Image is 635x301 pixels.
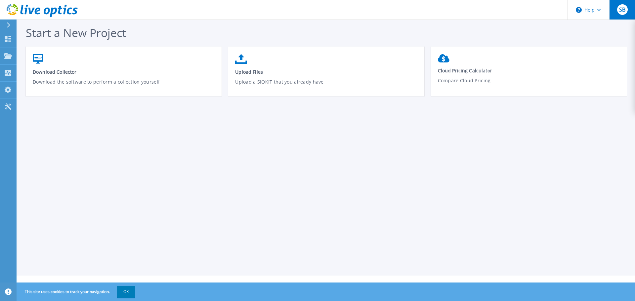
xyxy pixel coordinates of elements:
span: Upload Files [235,69,417,75]
a: Cloud Pricing CalculatorCompare Cloud Pricing [431,51,627,97]
p: Upload a SIOKIT that you already have [235,78,417,94]
p: Compare Cloud Pricing [438,77,620,92]
p: Download the software to perform a collection yourself [33,78,215,94]
span: Start a New Project [26,25,126,40]
button: OK [117,286,135,298]
span: Cloud Pricing Calculator [438,67,620,74]
span: SB [619,7,625,12]
a: Upload FilesUpload a SIOKIT that you already have [228,51,424,98]
span: This site uses cookies to track your navigation. [18,286,135,298]
span: Download Collector [33,69,215,75]
a: Download CollectorDownload the software to perform a collection yourself [26,51,222,98]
